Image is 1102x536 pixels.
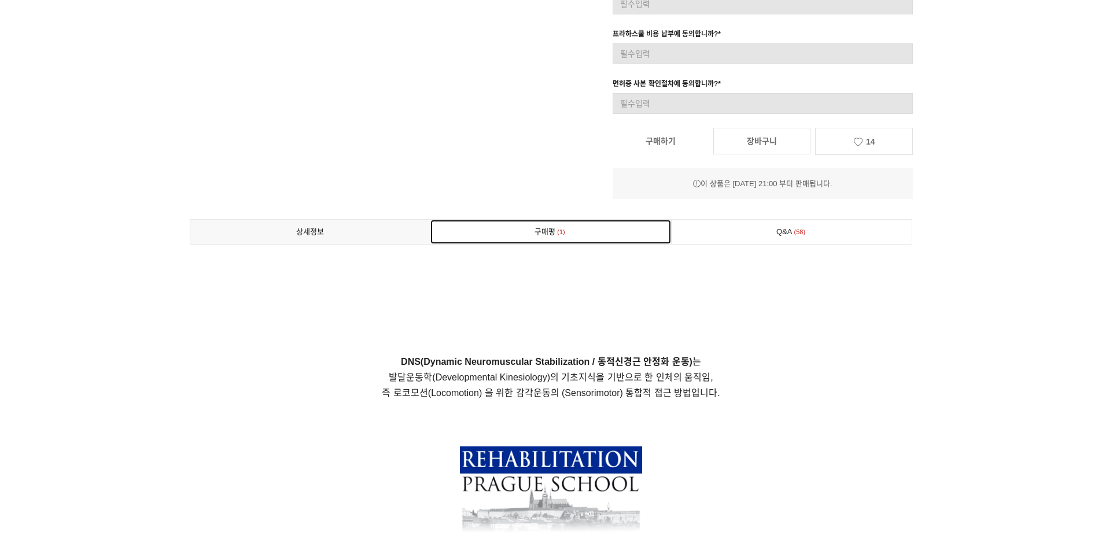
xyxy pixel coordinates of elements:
a: 장바구니 [713,128,810,154]
a: 상세정보 [190,220,430,244]
input: 필수입력 [613,93,913,114]
span: 14 [866,137,875,146]
div: 면허증 사본 확인절차에 동의합니까? [613,78,721,93]
a: 구매평1 [430,220,671,244]
strong: DNS(Dynamic Neuromuscular Stabilization / 동적신경근 안정화 운동) [401,357,692,367]
span: 발달운동학(Developmental Kinesiology)의 기초지식을 기반으로 한 인체의 움직임, [389,372,713,382]
span: 1 [555,226,567,238]
a: 구매하기 [613,128,709,154]
span: 는 [401,357,701,367]
div: 프라하스쿨 비용 납부에 동의합니까? [613,28,721,43]
a: 14 [815,128,912,155]
span: 58 [793,226,808,238]
div: 이 상품은 [DATE] 21:00 부터 판매됩니다. [613,178,913,190]
span: 즉 로코모션(Locomotion) 을 위한 감각운동의 (Sensorimotor) 통합적 접근 방법입니다. [382,388,720,398]
a: Q&A58 [672,220,912,244]
input: 필수입력 [613,43,913,64]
